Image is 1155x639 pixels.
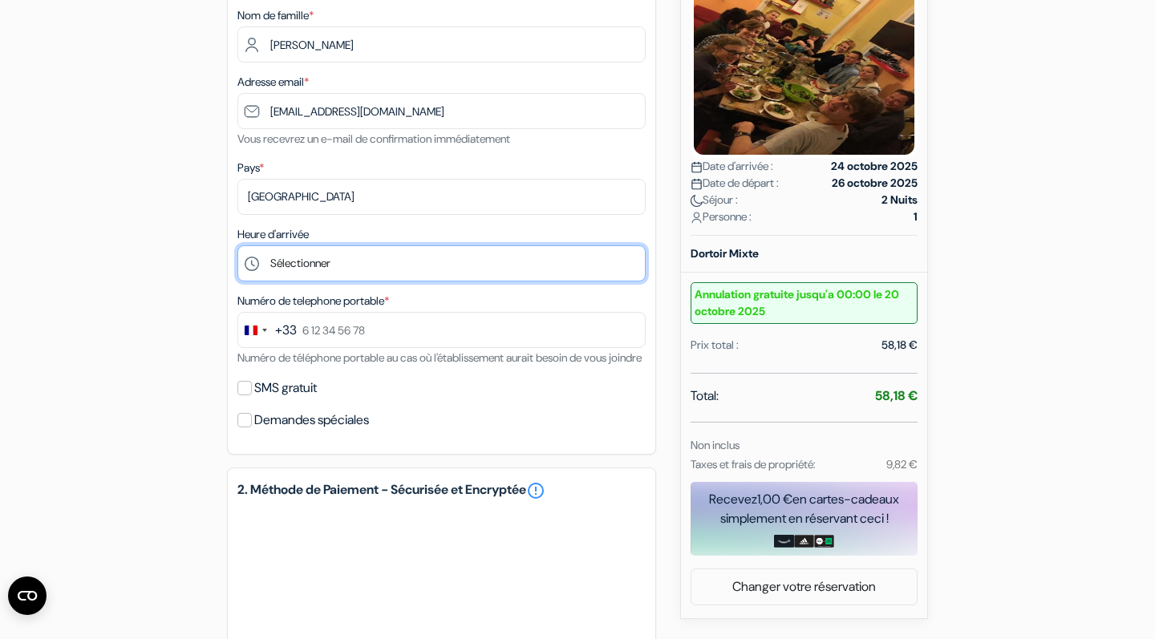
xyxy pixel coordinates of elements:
[757,491,792,508] span: 1,00 €
[875,387,918,404] strong: 58,18 €
[237,350,642,365] small: Numéro de téléphone portable au cas où l'établissement aurait besoin de vous joindre
[914,208,918,225] strong: 1
[774,535,794,548] img: amazon-card-no-text.png
[237,293,389,309] label: Numéro de telephone portable
[691,490,918,528] div: Recevez en cartes-cadeaux simplement en réservant ceci !
[691,572,917,602] a: Changer votre réservation
[691,208,752,225] span: Personne :
[691,175,779,192] span: Date de départ :
[237,131,510,146] small: Vous recevrez un e-mail de confirmation immédiatement
[814,535,834,548] img: uber-uber-eats-card.png
[237,26,646,63] input: Entrer le nom de famille
[238,313,297,347] button: Change country, selected France (+33)
[794,535,814,548] img: adidas-card.png
[691,337,739,354] div: Prix total :
[691,178,703,190] img: calendar.svg
[691,158,773,175] span: Date d'arrivée :
[691,457,816,471] small: Taxes et frais de propriété:
[691,282,918,324] small: Annulation gratuite jusqu'a 00:00 le 20 octobre 2025
[881,337,918,354] div: 58,18 €
[886,457,918,471] small: 9,82 €
[237,160,264,176] label: Pays
[526,481,545,500] a: error_outline
[691,212,703,224] img: user_icon.svg
[691,161,703,173] img: calendar.svg
[237,93,646,129] input: Entrer adresse e-mail
[691,195,703,207] img: moon.svg
[832,175,918,192] strong: 26 octobre 2025
[254,409,369,431] label: Demandes spéciales
[237,226,309,243] label: Heure d'arrivée
[691,246,759,261] b: Dortoir Mixte
[237,7,314,24] label: Nom de famille
[237,74,309,91] label: Adresse email
[831,158,918,175] strong: 24 octobre 2025
[275,321,297,340] div: +33
[254,377,317,399] label: SMS gratuit
[691,386,719,406] span: Total:
[237,312,646,348] input: 6 12 34 56 78
[8,576,47,615] button: Ouvrir le widget CMP
[691,438,740,452] small: Non inclus
[881,192,918,208] strong: 2 Nuits
[691,192,738,208] span: Séjour :
[237,481,646,500] h5: 2. Méthode de Paiement - Sécurisée et Encryptée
